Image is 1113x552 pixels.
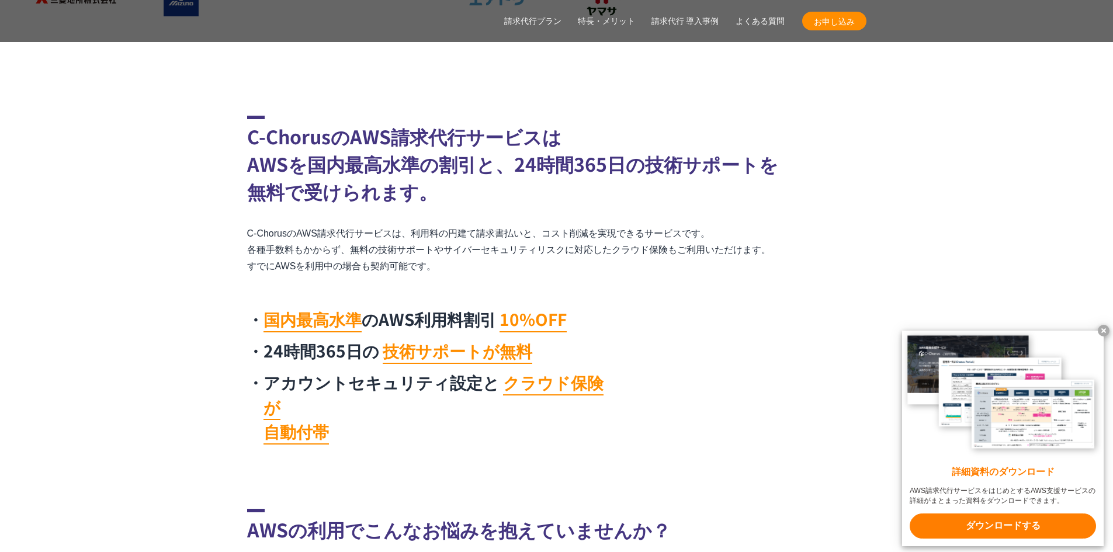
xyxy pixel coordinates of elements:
[247,370,615,443] li: アカウントセキュリティ設定と
[928,34,1022,81] img: 大阪工業大学
[802,15,866,27] span: お申し込み
[718,34,812,81] img: 早稲田大学
[263,370,604,445] mark: クラウド保険が 自動付帯
[383,339,532,364] mark: 技術サポートが無料
[263,307,362,332] mark: 国内最高水準
[613,34,706,81] img: 慶應義塾
[500,307,567,332] mark: 10%OFF
[247,225,866,275] p: C-ChorusのAWS請求代行サービスは、利用料の円建て請求書払いと、コスト削減を実現できるサービスです。 各種手数料もかからず、無料の技術サポートやサイバーセキュリティリスクに対応したクラウ...
[247,116,866,205] h2: C-ChorusのAWS請求代行サービスは AWSを国内最高水準の割引と、24時間365日の技術サポートを 無料で受けられます。
[802,12,866,30] a: お申し込み
[403,34,496,81] img: 国境なき医師団
[508,34,601,81] img: 日本財団
[247,307,615,331] li: のAWS利用料割引
[902,331,1104,546] a: 詳細資料のダウンロード AWS請求代行サービスをはじめとするAWS支援サービスの詳細がまとまった資料をダウンロードできます。 ダウンロードする
[87,34,181,81] img: ファンコミュニケーションズ
[736,15,785,27] a: よくある質問
[297,34,391,81] img: クリーク・アンド・リバー
[910,486,1096,506] x-t: AWS請求代行サービスをはじめとするAWS支援サービスの詳細がまとまった資料をダウンロードできます。
[910,513,1096,539] x-t: ダウンロードする
[651,15,719,27] a: 請求代行 導入事例
[192,34,286,81] img: エイチーム
[247,338,615,363] li: 24時間365日の
[504,15,561,27] a: 請求代行プラン
[578,15,635,27] a: 特長・メリット
[823,34,917,81] img: 一橋大学
[910,466,1096,479] x-t: 詳細資料のダウンロード
[247,509,866,543] h2: AWSの利用でこんなお悩みを抱えていませんか？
